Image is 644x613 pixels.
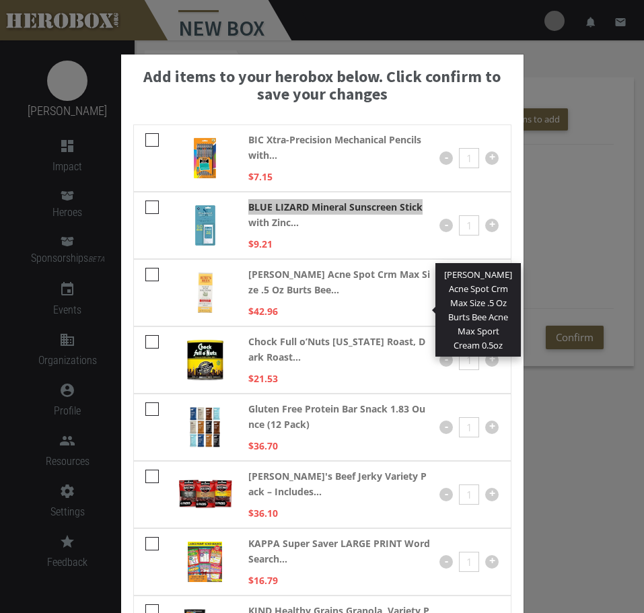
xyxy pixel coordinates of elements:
strong: Chock Full o’Nuts [US_STATE] Roast, Dark Roast... [248,334,430,365]
p: $21.53 [248,371,278,386]
strong: Gluten Free Protein Bar Snack 1.83 Ounce (12 Pack) [248,401,430,432]
h3: Add items to your herobox below. Click confirm to save your changes [128,68,517,104]
strong: KAPPA Super Saver LARGE PRINT Word Search... [248,536,430,567]
img: 71aF1LSkfGL._AC_UY218_.jpg [195,205,215,246]
button: - [439,421,453,434]
button: + [485,421,499,434]
button: - [439,488,453,501]
img: 91CVDzWgzCL._AC_UL320_.jpg [188,542,222,582]
strong: [PERSON_NAME]'s Beef Jerky Variety Pack – Includes... [248,468,430,499]
p: $7.15 [248,169,273,184]
strong: BIC Xtra-Precision Mechanical Pencils with... [248,132,430,163]
img: 71bZSbXToQL._AC_UL320_.jpg [190,407,220,447]
button: - [439,555,453,569]
button: - [439,353,453,367]
p: $36.70 [248,438,278,454]
button: + [485,219,499,232]
img: 81R1tZ39hUL._AC_UL320_.jpg [187,340,223,380]
button: + [485,151,499,165]
img: 613TVFMqYfL._AC_UL320_.jpg [178,480,232,509]
button: - [439,151,453,165]
img: 81poDf9KXUL._AC_UL320_.jpg [194,138,215,178]
p: $16.79 [248,573,278,588]
button: + [485,488,499,501]
p: $42.96 [248,303,278,319]
p: $9.21 [248,236,273,252]
button: + [485,353,499,367]
button: + [485,555,499,569]
strong: [PERSON_NAME] Acne Spot Crm Max Size .5 Oz Burts Bee... [248,266,430,297]
button: - [439,219,453,232]
img: 61YSW-+s8QL._AC_UL320_.jpg [198,273,213,313]
strong: BLUE LIZARD Mineral Sunscreen Stick with Zinc... [248,199,430,230]
p: $36.10 [248,505,278,521]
